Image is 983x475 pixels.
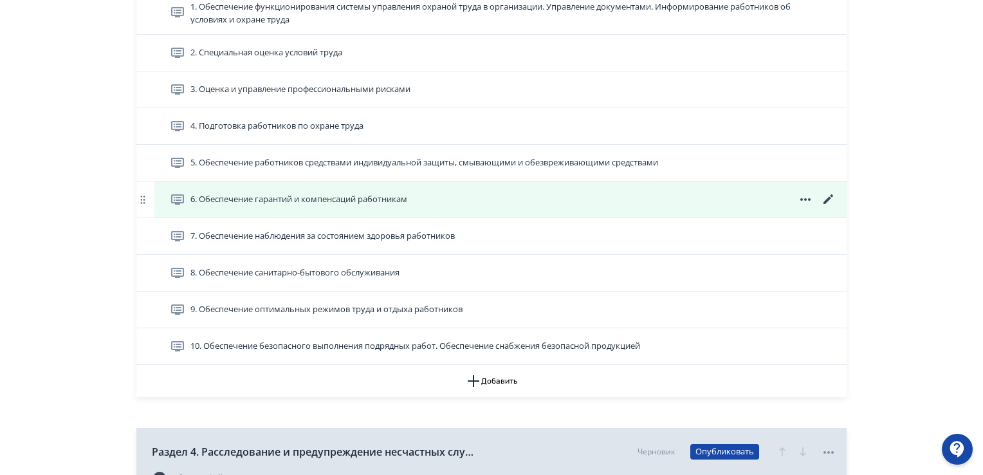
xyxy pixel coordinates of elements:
[136,218,847,255] div: 7. Обеспечение наблюдения за состоянием здоровья работников
[136,328,847,365] div: 10. Обеспечение безопасного выполнения подрядных работ. Обеспечение снабжения безопасной продукцией
[190,340,640,353] span: 10. Обеспечение безопасного выполнения подрядных работ. Обеспечение снабжения безопасной продукцией
[136,292,847,328] div: 9. Обеспечение оптимальных режимов труда и отдыха работников
[136,71,847,108] div: 3. Оценка и управление профессиональными рисками
[190,230,455,243] span: 7. Обеспечение наблюдения за состоянием здоровья работников
[190,156,658,169] span: 5. Обеспечение работников средствами индивидуальной защиты, смывающими и обезвреживающими средствами
[190,46,342,59] span: 2. Специальная оценка условий труда
[190,266,400,279] span: 8. Обеспечение санитарно-бытового обслуживания
[136,108,847,145] div: 4. Подготовка работников по охране труда
[190,1,821,24] span: 1. Обеспечение функционирования системы управления охраной труда в организации. Управление докуме...
[190,303,463,316] span: 9. Обеспечение оптимальных режимов труда и отдыха работников
[136,255,847,292] div: 8. Обеспечение санитарно-бытового обслуживания
[690,444,759,460] button: Опубликовать
[638,446,675,458] div: Черновик
[190,120,363,133] span: 4. Подготовка работников по охране труда
[136,145,847,182] div: 5. Обеспечение работников средствами индивидуальной защиты, смывающими и обезвреживающими средствами
[152,444,473,460] span: Раздел 4. Расследование и предупреждение несчастных случаев и профессиональных заболеваний
[136,365,847,397] button: Добавить
[136,35,847,71] div: 2. Специальная оценка условий труда
[136,182,847,218] div: 6. Обеспечение гарантий и компенсаций работникам
[190,83,410,96] span: 3. Оценка и управление профессиональными рисками
[190,193,407,206] span: 6. Обеспечение гарантий и компенсаций работникам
